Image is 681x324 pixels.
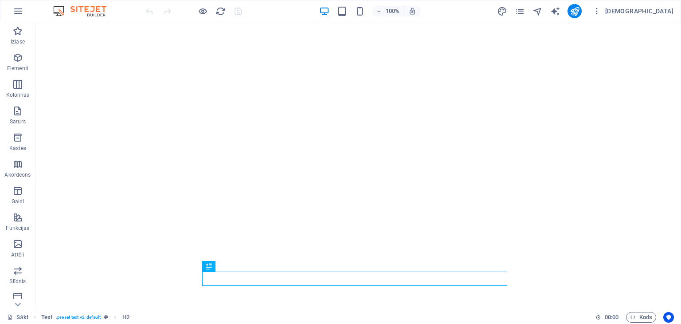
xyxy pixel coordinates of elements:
[386,8,399,14] font: 100%
[567,4,582,18] button: publicēt
[11,39,25,45] font: Izlase
[215,6,226,16] i: Atkārtoti ielādēt lapu
[570,6,580,16] i: Publicēt
[550,6,560,16] i: Mākslīgā intelekta rakstnieks
[550,6,560,16] button: teksta_ģenerators
[4,172,31,178] font: Akordeons
[12,198,24,205] font: Galdi
[408,7,416,15] i: Mainot izmēru, tālummaiņas līmenis automātiski tiek pielāgots izvēlētajai ierīcei.
[6,225,29,231] font: Funkcijas
[10,119,26,125] font: Saturs
[104,315,108,320] i: This element is a customizable preset
[122,312,129,323] span: Click to select. Double-click to edit
[41,312,52,323] span: Click to select. Double-click to edit
[7,312,28,323] a: Noklikšķiniet, lai atceltu atlasi. Veiciet dubultklikšķi, lai atvērtu lapas
[595,312,619,323] h6: Sesijas laiks
[6,92,30,98] font: Kolonnas
[7,65,28,71] font: Elementi
[532,6,543,16] button: navigators
[9,145,26,151] font: Kastes
[639,314,652,320] font: Kods
[9,278,26,284] font: Slīdnis
[626,312,656,323] button: Kods
[41,312,129,323] nav: navigācijas josla
[532,6,543,16] i: Navigators
[372,6,403,16] button: 100%
[589,4,677,18] button: [DEMOGRAPHIC_DATA]
[497,6,507,16] button: dizains
[197,6,208,16] button: Noklikšķiniet šeit, lai izietu no priekšskatījuma režīma un turpinātu rediģēšanu
[497,6,507,16] i: Dizains (Ctrl+Alt+Y)
[215,6,226,16] button: pārlādēt
[16,314,28,320] font: Sākt
[605,314,618,320] font: 00:00
[51,6,117,16] img: Redaktora logotips
[56,312,101,323] span: . preset-text-v2-default
[514,6,525,16] button: lapas
[515,6,525,16] i: Lapas (Ctrl+Alt+S)
[605,8,673,15] font: [DEMOGRAPHIC_DATA]
[11,252,24,258] font: Attēli
[663,312,674,323] button: Lietotājcentriskums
